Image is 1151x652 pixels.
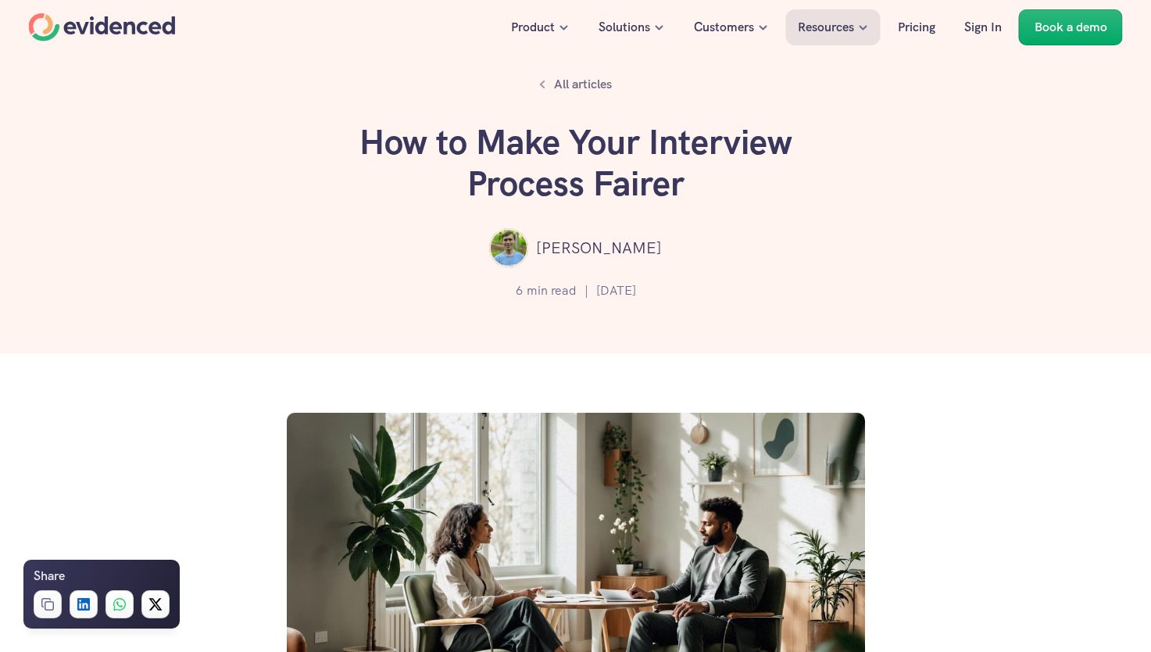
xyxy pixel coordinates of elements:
[536,235,662,260] p: [PERSON_NAME]
[798,17,854,38] p: Resources
[511,17,555,38] p: Product
[531,70,620,99] a: All articles
[29,13,176,41] a: Home
[964,17,1002,38] p: Sign In
[596,281,636,301] p: [DATE]
[516,281,523,301] p: 6
[1019,9,1123,45] a: Book a demo
[554,74,612,95] p: All articles
[489,228,528,267] img: ""
[599,17,650,38] p: Solutions
[527,281,577,301] p: min read
[898,17,935,38] p: Pricing
[1035,17,1107,38] p: Book a demo
[953,9,1013,45] a: Sign In
[34,566,65,586] h6: Share
[694,17,754,38] p: Customers
[886,9,947,45] a: Pricing
[584,281,588,301] p: |
[341,122,810,205] h1: How to Make Your Interview Process Fairer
